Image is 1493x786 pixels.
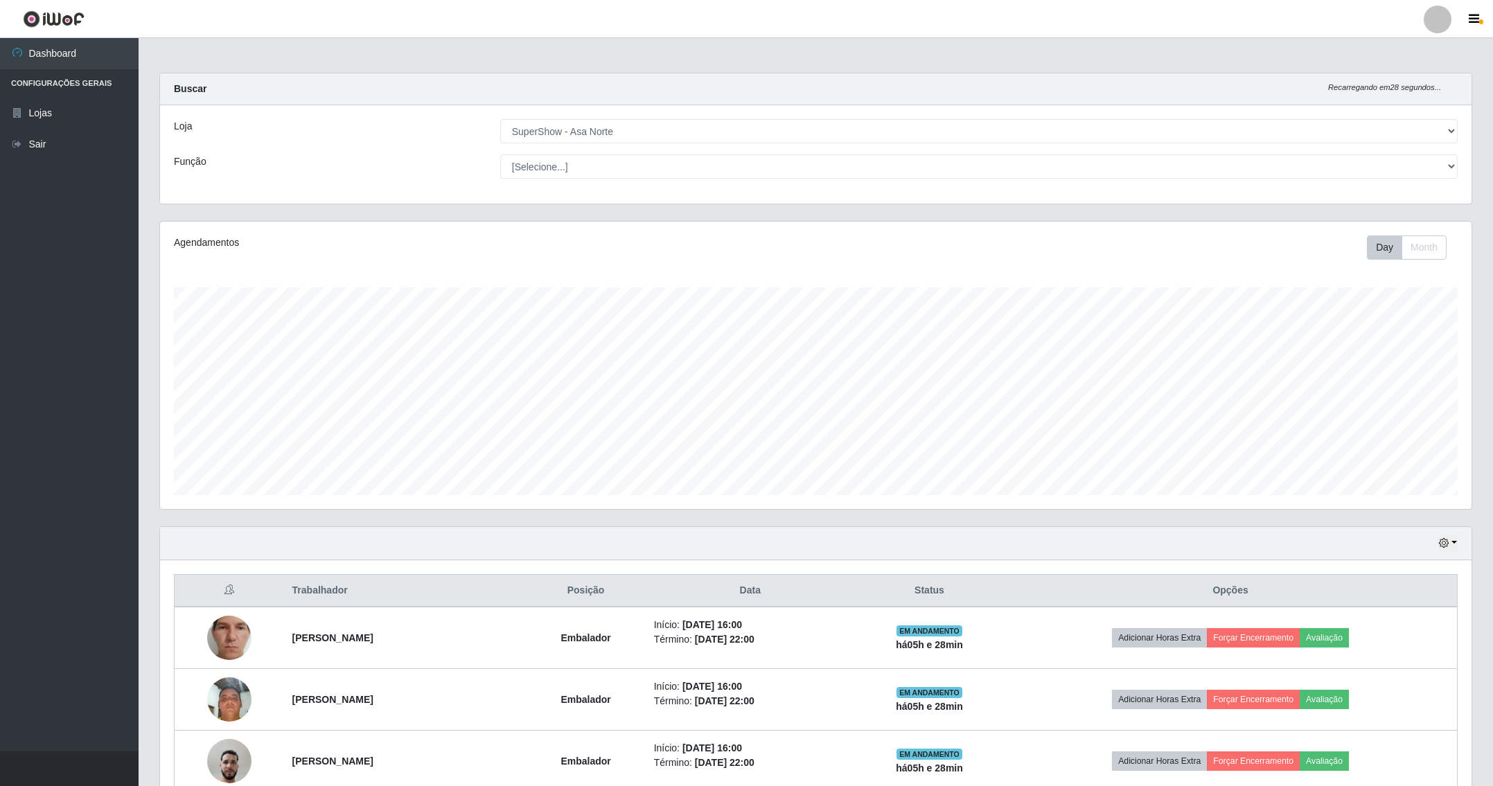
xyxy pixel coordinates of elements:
li: Início: [654,679,847,694]
button: Forçar Encerramento [1207,690,1300,709]
strong: há 05 h e 28 min [896,639,963,650]
time: [DATE] 22:00 [695,757,754,768]
th: Data [646,575,855,607]
span: EM ANDAMENTO [896,687,962,698]
time: [DATE] 16:00 [682,681,742,692]
i: Recarregando em 28 segundos... [1328,83,1441,91]
li: Início: [654,618,847,632]
button: Forçar Encerramento [1207,751,1300,771]
th: Trabalhador [284,575,527,607]
label: Função [174,154,206,169]
th: Opções [1004,575,1457,607]
button: Day [1367,235,1402,260]
img: 1739842917776.jpeg [207,670,251,729]
button: Adicionar Horas Extra [1112,751,1207,771]
span: EM ANDAMENTO [896,625,962,636]
button: Avaliação [1300,751,1349,771]
strong: [PERSON_NAME] [292,694,373,705]
button: Month [1402,235,1447,260]
time: [DATE] 16:00 [682,619,742,630]
div: First group [1367,235,1447,260]
time: [DATE] 22:00 [695,634,754,645]
strong: Embalador [560,632,610,643]
li: Início: [654,741,847,756]
li: Término: [654,756,847,770]
strong: Embalador [560,694,610,705]
strong: há 05 h e 28 min [896,762,963,774]
strong: Embalador [560,756,610,767]
strong: [PERSON_NAME] [292,756,373,767]
div: Toolbar with button groups [1367,235,1458,260]
button: Adicionar Horas Extra [1112,690,1207,709]
button: Avaliação [1300,628,1349,647]
time: [DATE] 16:00 [682,742,742,753]
label: Loja [174,119,192,134]
span: EM ANDAMENTO [896,749,962,760]
th: Status [855,575,1004,607]
strong: Buscar [174,83,206,94]
th: Posição [527,575,646,607]
img: CoreUI Logo [23,10,85,28]
strong: [PERSON_NAME] [292,632,373,643]
button: Adicionar Horas Extra [1112,628,1207,647]
li: Término: [654,694,847,708]
img: 1741739537666.jpeg [207,589,251,687]
button: Avaliação [1300,690,1349,709]
div: Agendamentos [174,235,697,250]
button: Forçar Encerramento [1207,628,1300,647]
time: [DATE] 22:00 [695,695,754,706]
li: Término: [654,632,847,647]
strong: há 05 h e 28 min [896,701,963,712]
